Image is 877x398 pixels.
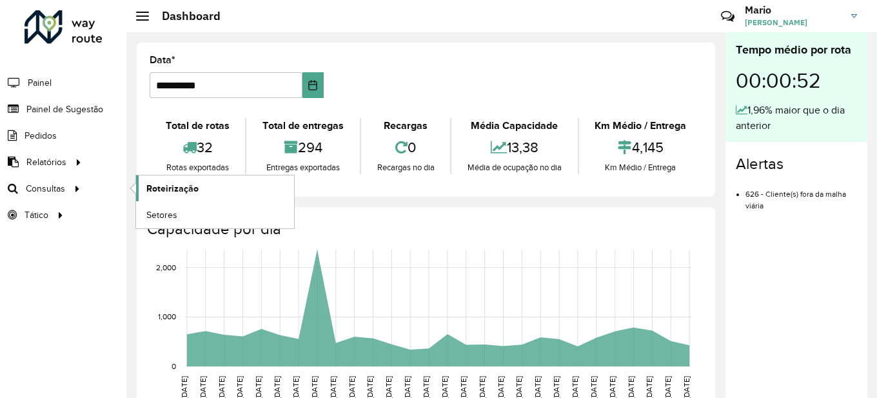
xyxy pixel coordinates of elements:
[745,4,842,16] h3: Mario
[26,182,65,195] span: Consultas
[28,76,52,90] span: Painel
[736,155,857,174] h4: Alertas
[172,362,176,370] text: 0
[158,313,176,321] text: 1,000
[582,161,699,174] div: Km Médio / Entrega
[714,3,742,30] a: Contato Rápido
[150,52,175,68] label: Data
[153,118,242,134] div: Total de rotas
[745,17,842,28] span: [PERSON_NAME]
[364,134,447,161] div: 0
[26,155,66,169] span: Relatórios
[582,118,699,134] div: Km Médio / Entrega
[455,161,574,174] div: Média de ocupação no dia
[364,118,447,134] div: Recargas
[364,161,447,174] div: Recargas no dia
[153,161,242,174] div: Rotas exportadas
[736,41,857,59] div: Tempo médio por rota
[156,263,176,272] text: 2,000
[250,118,356,134] div: Total de entregas
[302,72,324,98] button: Choose Date
[250,161,356,174] div: Entregas exportadas
[136,202,294,228] a: Setores
[736,103,857,134] div: 1,96% maior que o dia anterior
[582,134,699,161] div: 4,145
[745,179,857,212] li: 626 - Cliente(s) fora da malha viária
[136,175,294,201] a: Roteirização
[25,129,57,143] span: Pedidos
[25,208,48,222] span: Tático
[455,134,574,161] div: 13,38
[146,182,199,195] span: Roteirização
[736,59,857,103] div: 00:00:52
[149,9,221,23] h2: Dashboard
[250,134,356,161] div: 294
[146,208,177,222] span: Setores
[26,103,103,116] span: Painel de Sugestão
[455,118,574,134] div: Média Capacidade
[153,134,242,161] div: 32
[147,220,702,239] h4: Capacidade por dia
